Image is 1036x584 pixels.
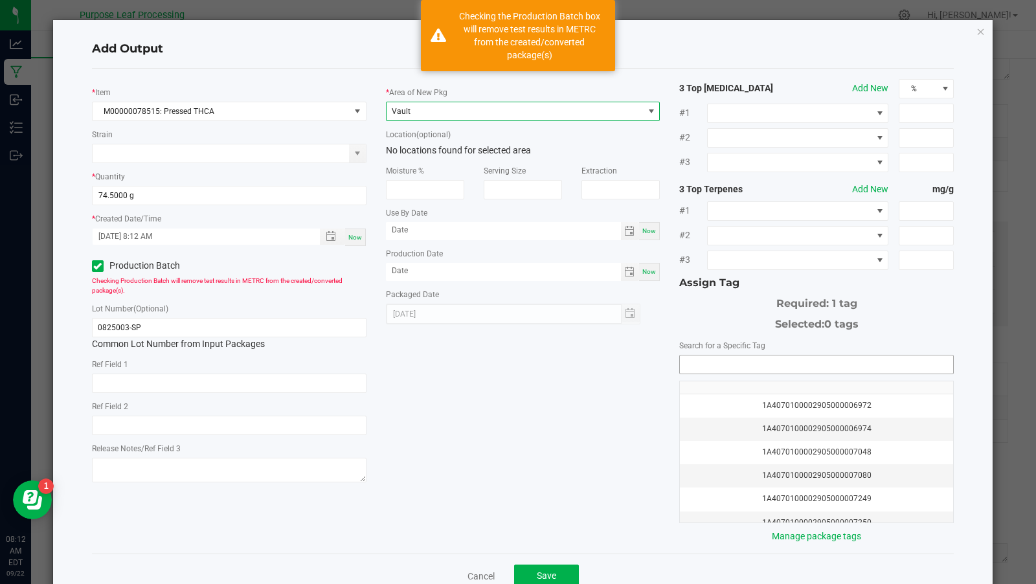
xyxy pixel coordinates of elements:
[852,82,888,95] button: Add New
[679,155,706,169] span: #3
[707,104,889,123] span: NO DATA FOUND
[386,248,443,260] label: Production Date
[679,253,706,267] span: #3
[93,102,350,120] span: M00000078515: Pressed THCA
[642,268,656,275] span: Now
[386,129,451,140] label: Location
[92,359,128,370] label: Ref Field 1
[95,213,161,225] label: Created Date/Time
[899,183,954,196] strong: mg/g
[386,207,427,219] label: Use By Date
[772,531,861,541] a: Manage package tags
[679,291,954,311] div: Required: 1 tag
[642,227,656,234] span: Now
[386,289,439,300] label: Packaged Date
[679,82,789,95] strong: 3 Top [MEDICAL_DATA]
[92,303,168,315] label: Lot Number
[92,443,181,455] label: Release Notes/Ref Field 3
[707,251,889,270] span: NO DATA FOUND
[679,131,706,144] span: #2
[688,517,945,529] div: 1A4070100002905000007250
[679,204,706,218] span: #1
[707,201,889,221] span: NO DATA FOUND
[852,183,888,196] button: Add New
[92,277,343,294] span: Checking Production Batch will remove test results in METRC from the created/converted package(s).
[707,153,889,172] span: NO DATA FOUND
[453,10,605,62] div: Checking the Production Batch box will remove test results in METRC from the created/converted pa...
[707,226,889,245] span: NO DATA FOUND
[679,229,706,242] span: #2
[13,480,52,519] iframe: Resource center
[679,311,954,332] div: Selected:
[581,165,617,177] label: Extraction
[92,318,366,351] div: Common Lot Number from Input Packages
[92,129,113,140] label: Strain
[621,222,640,240] span: Toggle calendar
[899,80,937,98] span: %
[92,41,954,58] h4: Add Output
[679,275,954,291] div: Assign Tag
[824,318,859,330] span: 0 tags
[621,263,640,281] span: Toggle calendar
[386,145,531,155] span: No locations found for selected area
[38,478,54,494] iframe: Resource center unread badge
[386,222,621,238] input: Date
[680,355,953,374] input: NO DATA FOUND
[392,107,411,116] span: Vault
[386,165,424,177] label: Moisture %
[679,106,706,120] span: #1
[386,263,621,279] input: Date
[537,570,556,581] span: Save
[92,401,128,412] label: Ref Field 2
[320,229,345,245] span: Toggle popup
[348,234,362,241] span: Now
[95,171,125,183] label: Quantity
[707,128,889,148] span: NO DATA FOUND
[133,304,168,313] span: (Optional)
[679,340,765,352] label: Search for a Specific Tag
[416,130,451,139] span: (optional)
[688,423,945,435] div: 1A4070100002905000006974
[688,399,945,412] div: 1A4070100002905000006972
[92,259,220,273] label: Production Batch
[688,469,945,482] div: 1A4070100002905000007080
[688,493,945,505] div: 1A4070100002905000007249
[484,165,526,177] label: Serving Size
[389,87,447,98] label: Area of New Pkg
[679,183,789,196] strong: 3 Top Terpenes
[467,570,495,583] a: Cancel
[93,229,306,245] input: Created Datetime
[688,446,945,458] div: 1A4070100002905000007048
[95,87,111,98] label: Item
